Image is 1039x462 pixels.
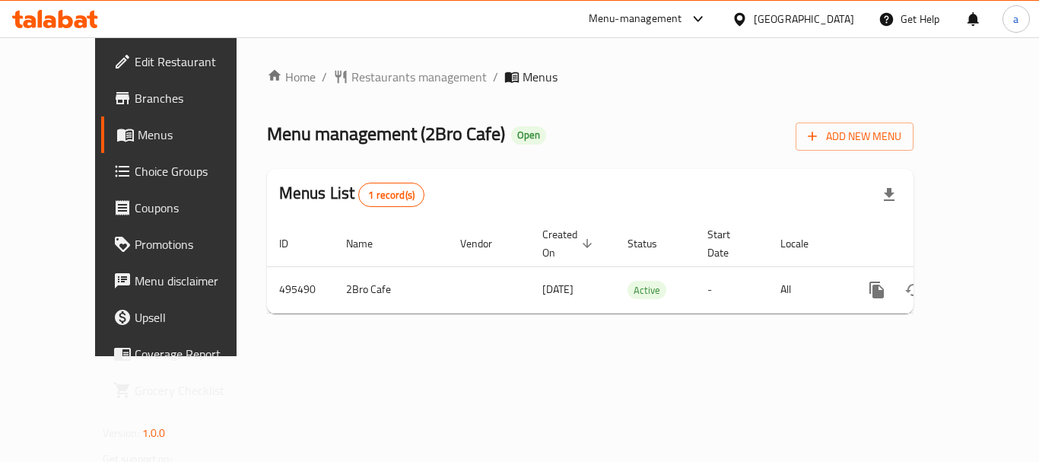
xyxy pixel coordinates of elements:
[1013,11,1018,27] span: a
[796,123,913,151] button: Add New Menu
[279,182,424,207] h2: Menus List
[101,190,268,226] a: Coupons
[695,266,768,313] td: -
[460,234,512,253] span: Vendor
[333,68,487,86] a: Restaurants management
[780,234,828,253] span: Locale
[358,183,424,207] div: Total records count
[138,126,256,144] span: Menus
[135,381,256,400] span: Grocery Checklist
[135,308,256,327] span: Upsell
[628,282,666,299] span: Active
[871,177,907,213] div: Export file
[135,89,256,107] span: Branches
[707,225,750,262] span: Start Date
[334,266,448,313] td: 2Bro Cafe
[101,336,268,372] a: Coverage Report
[101,153,268,190] a: Choice Groups
[542,225,597,262] span: Created On
[847,221,1017,267] th: Actions
[135,235,256,253] span: Promotions
[142,423,166,443] span: 1.0.0
[101,226,268,263] a: Promotions
[523,68,558,86] span: Menus
[135,345,256,363] span: Coverage Report
[628,281,666,299] div: Active
[859,272,895,308] button: more
[101,80,268,116] a: Branches
[589,10,682,28] div: Menu-management
[808,127,901,146] span: Add New Menu
[135,272,256,290] span: Menu disclaimer
[267,266,334,313] td: 495490
[511,126,546,145] div: Open
[542,279,574,299] span: [DATE]
[267,221,1017,314] table: enhanced table
[279,234,308,253] span: ID
[754,11,854,27] div: [GEOGRAPHIC_DATA]
[267,116,505,151] span: Menu management ( 2Bro Cafe )
[493,68,498,86] li: /
[101,43,268,80] a: Edit Restaurant
[768,266,847,313] td: All
[135,53,256,71] span: Edit Restaurant
[267,68,914,86] nav: breadcrumb
[628,234,677,253] span: Status
[135,199,256,217] span: Coupons
[895,272,932,308] button: Change Status
[346,234,392,253] span: Name
[351,68,487,86] span: Restaurants management
[101,299,268,336] a: Upsell
[322,68,327,86] li: /
[135,162,256,180] span: Choice Groups
[103,423,140,443] span: Version:
[101,263,268,299] a: Menu disclaimer
[101,372,268,409] a: Grocery Checklist
[511,129,546,142] span: Open
[359,188,424,202] span: 1 record(s)
[101,116,268,153] a: Menus
[267,68,316,86] a: Home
